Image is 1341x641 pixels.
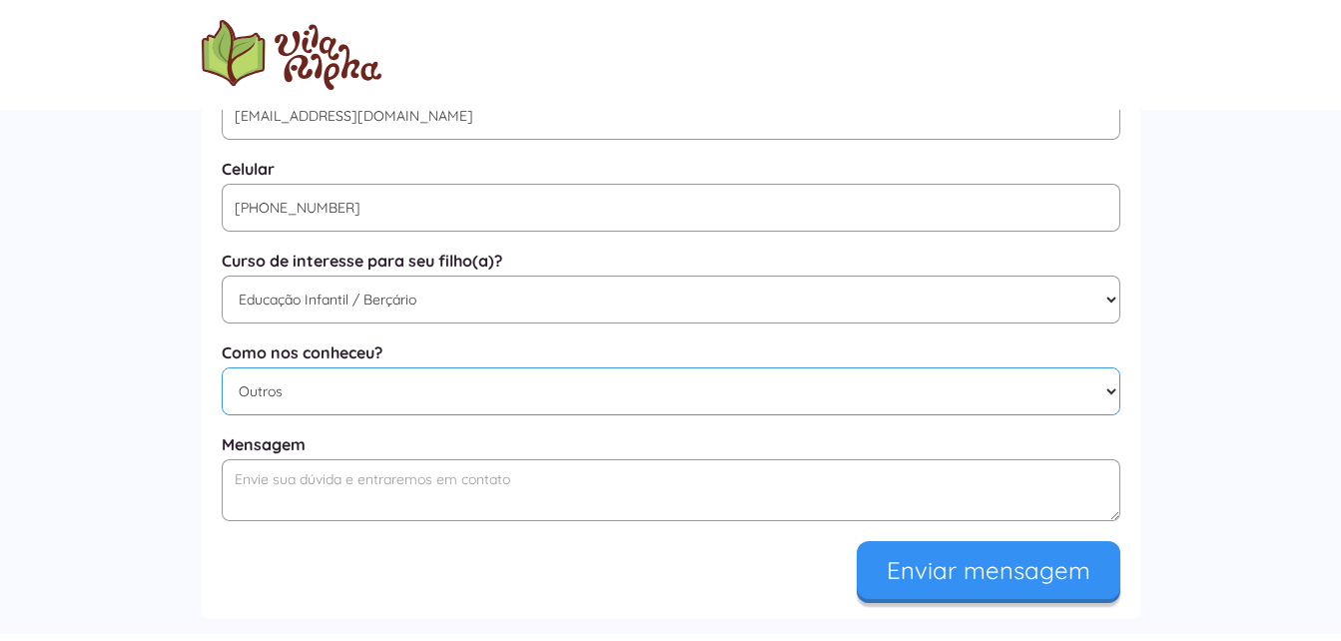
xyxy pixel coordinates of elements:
label: Mensagem [222,435,1120,454]
label: Como nos conheceu? [222,343,1120,362]
input: Lembre-se de digitar um email valido [222,92,1120,140]
input: Enviar mensagem [857,541,1120,599]
a: home [202,20,381,90]
label: Celular [222,160,1120,179]
img: logo Escola Vila Alpha [202,20,381,90]
label: Curso de interesse para seu filho(a)? [222,252,1120,271]
input: Formato: (XX) XXXXX-XXXX [222,184,1120,232]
